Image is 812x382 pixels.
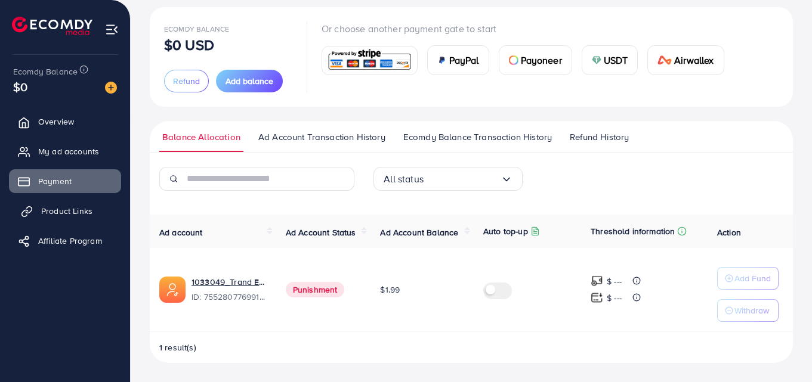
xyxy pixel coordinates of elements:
span: Ecomdy Balance Transaction History [403,131,552,144]
a: Affiliate Program [9,229,121,253]
a: My ad accounts [9,139,121,163]
span: ID: 7552807769917669384 [192,291,267,303]
span: Punishment [286,282,345,297]
span: 1 result(s) [159,341,196,353]
span: All status [384,170,424,188]
span: $1.99 [380,284,400,296]
a: card [322,46,418,75]
button: Withdraw [717,299,779,322]
img: menu [105,23,119,36]
span: Product Links [41,205,92,217]
a: cardUSDT [582,45,638,75]
p: Auto top-up [483,224,528,238]
span: Affiliate Program [38,235,102,247]
input: Search for option [424,170,501,188]
span: Payoneer [521,53,562,67]
a: Product Links [9,199,121,223]
span: Ecomdy Balance [13,66,78,77]
button: Refund [164,70,209,92]
p: $ --- [607,291,622,305]
span: Ad Account Status [286,226,356,238]
p: Withdraw [734,303,769,318]
p: Threshold information [591,224,675,238]
span: PayPal [449,53,479,67]
span: Add balance [226,75,273,87]
iframe: Chat [761,328,803,373]
a: cardPayoneer [499,45,572,75]
span: Refund [173,75,200,87]
span: Ad Account Transaction History [258,131,385,144]
img: card [657,55,672,65]
img: logo [12,17,92,35]
span: Action [717,226,741,238]
span: My ad accounts [38,145,99,157]
span: $0 [13,78,27,95]
a: Overview [9,110,121,133]
a: Payment [9,169,121,193]
img: top-up amount [591,291,603,304]
img: image [105,82,117,94]
a: cardAirwallex [647,45,724,75]
img: card [509,55,518,65]
span: Refund History [570,131,629,144]
img: card [326,48,413,73]
a: 1033049_Trand Era_1758525235875 [192,276,267,288]
span: Airwallex [674,53,714,67]
span: Balance Allocation [162,131,240,144]
span: Ad account [159,226,203,238]
span: Payment [38,175,72,187]
span: Ad Account Balance [380,226,458,238]
p: $ --- [607,274,622,288]
p: Or choose another payment gate to start [322,21,734,36]
img: card [437,55,447,65]
div: <span class='underline'>1033049_Trand Era_1758525235875</span></br>7552807769917669384 [192,276,267,303]
button: Add Fund [717,267,779,290]
div: Search for option [373,167,523,191]
button: Add balance [216,70,283,92]
span: Overview [38,116,74,128]
span: USDT [604,53,628,67]
img: card [592,55,601,65]
p: $0 USD [164,38,214,52]
p: Add Fund [734,271,771,285]
img: top-up amount [591,275,603,287]
a: cardPayPal [427,45,489,75]
img: ic-ads-acc.e4c84228.svg [159,277,186,303]
span: Ecomdy Balance [164,24,229,34]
